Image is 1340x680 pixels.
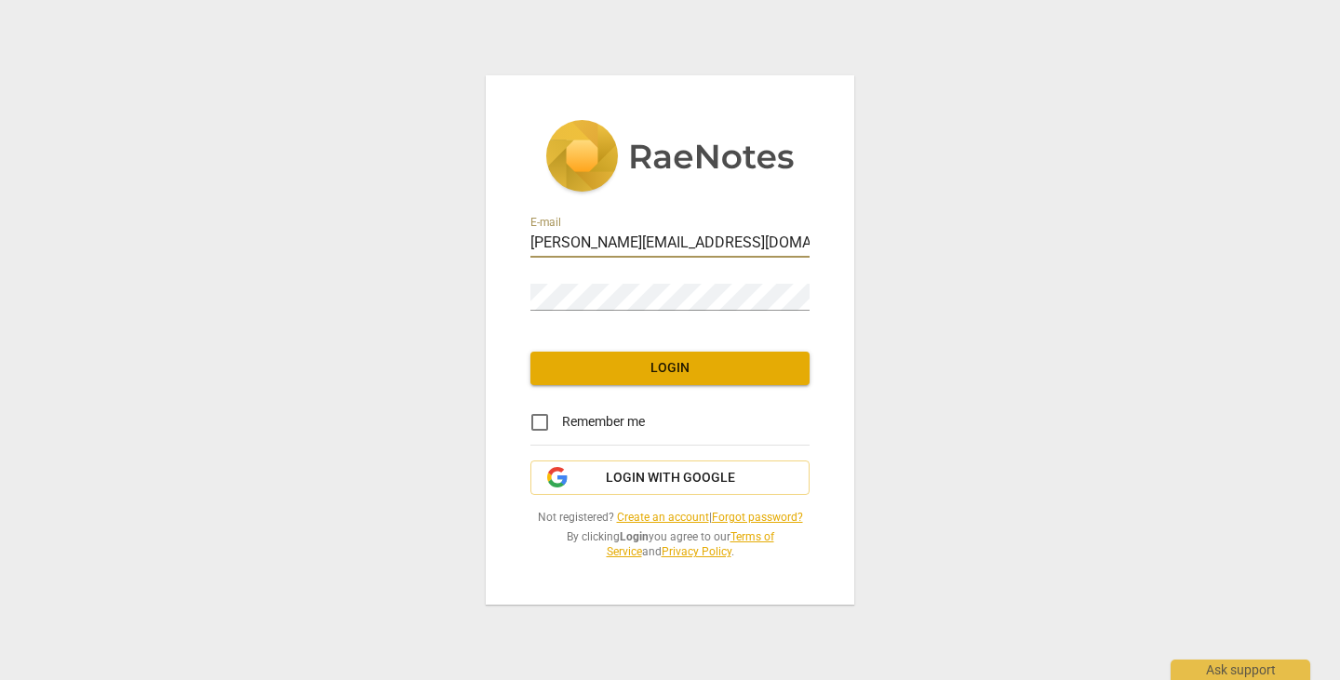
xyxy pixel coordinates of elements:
b: Login [620,530,649,543]
a: Forgot password? [712,511,803,524]
span: Login with Google [606,469,735,487]
a: Terms of Service [607,530,774,559]
span: Remember me [562,412,645,432]
div: Ask support [1171,660,1310,680]
a: Privacy Policy [662,545,731,558]
label: E-mail [530,217,561,228]
button: Login with Google [530,460,810,496]
span: Not registered? | [530,510,810,526]
span: By clicking you agree to our and . [530,529,810,560]
a: Create an account [617,511,709,524]
span: Login [545,359,795,378]
img: 5ac2273c67554f335776073100b6d88f.svg [545,120,795,196]
button: Login [530,352,810,385]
